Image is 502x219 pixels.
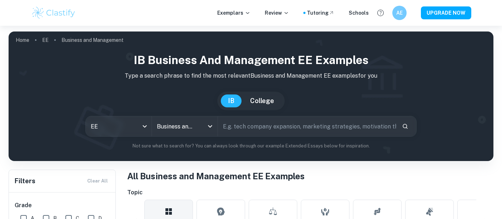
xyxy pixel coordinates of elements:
[86,116,151,136] div: EE
[127,188,493,197] h6: Topic
[265,9,289,17] p: Review
[42,35,49,45] a: EE
[395,9,403,17] h6: AE
[14,142,488,150] p: Not sure what to search for? You can always look through our example Extended Essays below for in...
[15,176,35,186] h6: Filters
[374,7,387,19] button: Help and Feedback
[14,52,488,69] h1: IB Business and Management EE examples
[14,72,488,80] p: Type a search phrase to find the most relevant Business and Management EE examples for you
[16,35,29,45] a: Home
[349,9,369,17] a: Schools
[9,31,493,161] img: profile cover
[217,9,250,17] p: Exemplars
[392,6,407,20] button: AE
[221,94,242,107] button: IB
[421,6,471,19] button: UPGRADE NOW
[399,120,411,132] button: Search
[205,121,215,131] button: Open
[307,9,334,17] a: Tutoring
[31,6,76,20] img: Clastify logo
[243,94,281,107] button: College
[61,36,124,44] p: Business and Management
[127,170,493,182] h1: All Business and Management EE Examples
[218,116,396,136] input: E.g. tech company expansion, marketing strategies, motivation theories...
[15,201,110,210] h6: Grade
